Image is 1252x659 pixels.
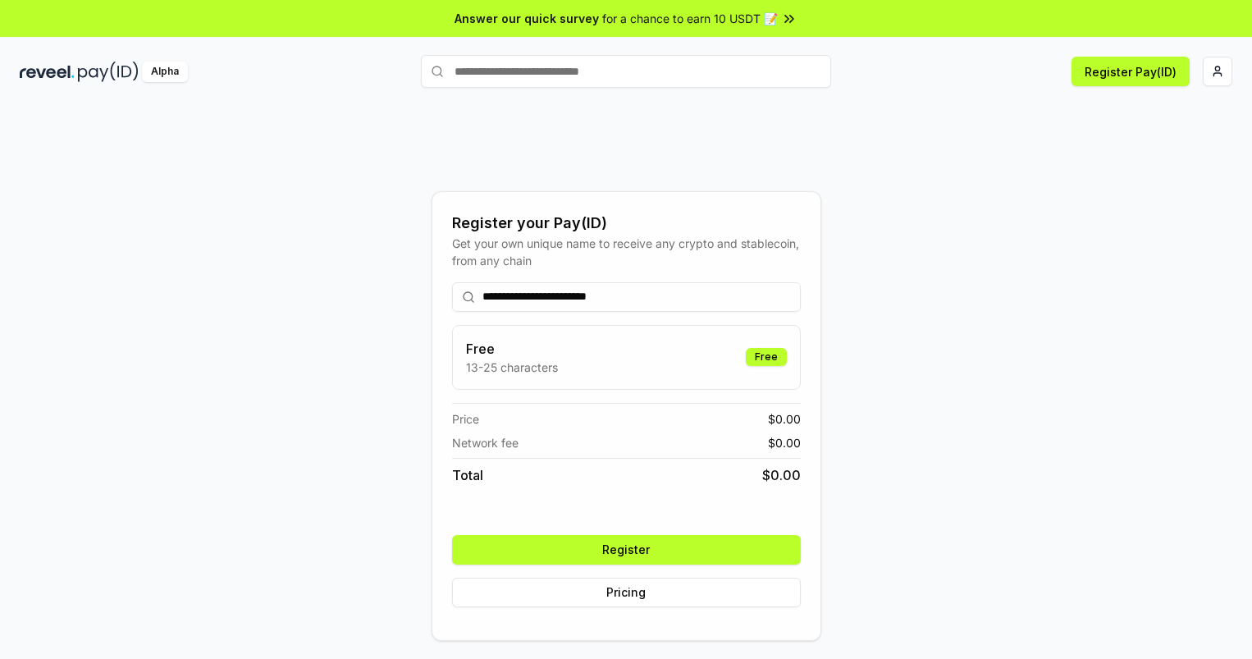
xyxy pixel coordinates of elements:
[762,465,801,485] span: $ 0.00
[452,235,801,269] div: Get your own unique name to receive any crypto and stablecoin, from any chain
[452,434,519,451] span: Network fee
[452,465,483,485] span: Total
[768,434,801,451] span: $ 0.00
[455,10,599,27] span: Answer our quick survey
[20,62,75,82] img: reveel_dark
[452,410,479,428] span: Price
[602,10,778,27] span: for a chance to earn 10 USDT 📝
[452,212,801,235] div: Register your Pay(ID)
[1072,57,1190,86] button: Register Pay(ID)
[452,578,801,607] button: Pricing
[466,339,558,359] h3: Free
[78,62,139,82] img: pay_id
[746,348,787,366] div: Free
[768,410,801,428] span: $ 0.00
[466,359,558,376] p: 13-25 characters
[142,62,188,82] div: Alpha
[452,535,801,565] button: Register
